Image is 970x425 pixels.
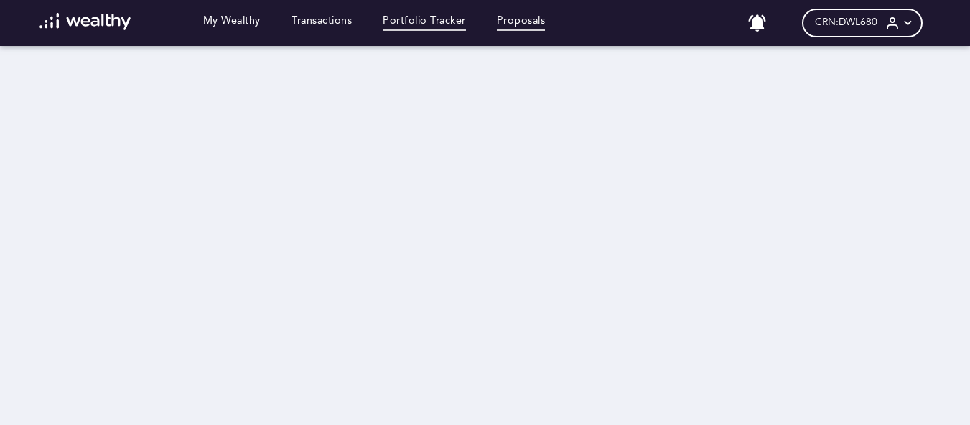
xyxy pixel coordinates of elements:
[815,17,877,29] span: CRN: DWL680
[39,13,131,30] img: wl-logo-white.svg
[292,15,352,31] a: Transactions
[383,15,466,31] a: Portfolio Tracker
[497,15,546,31] a: Proposals
[203,15,261,31] a: My Wealthy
